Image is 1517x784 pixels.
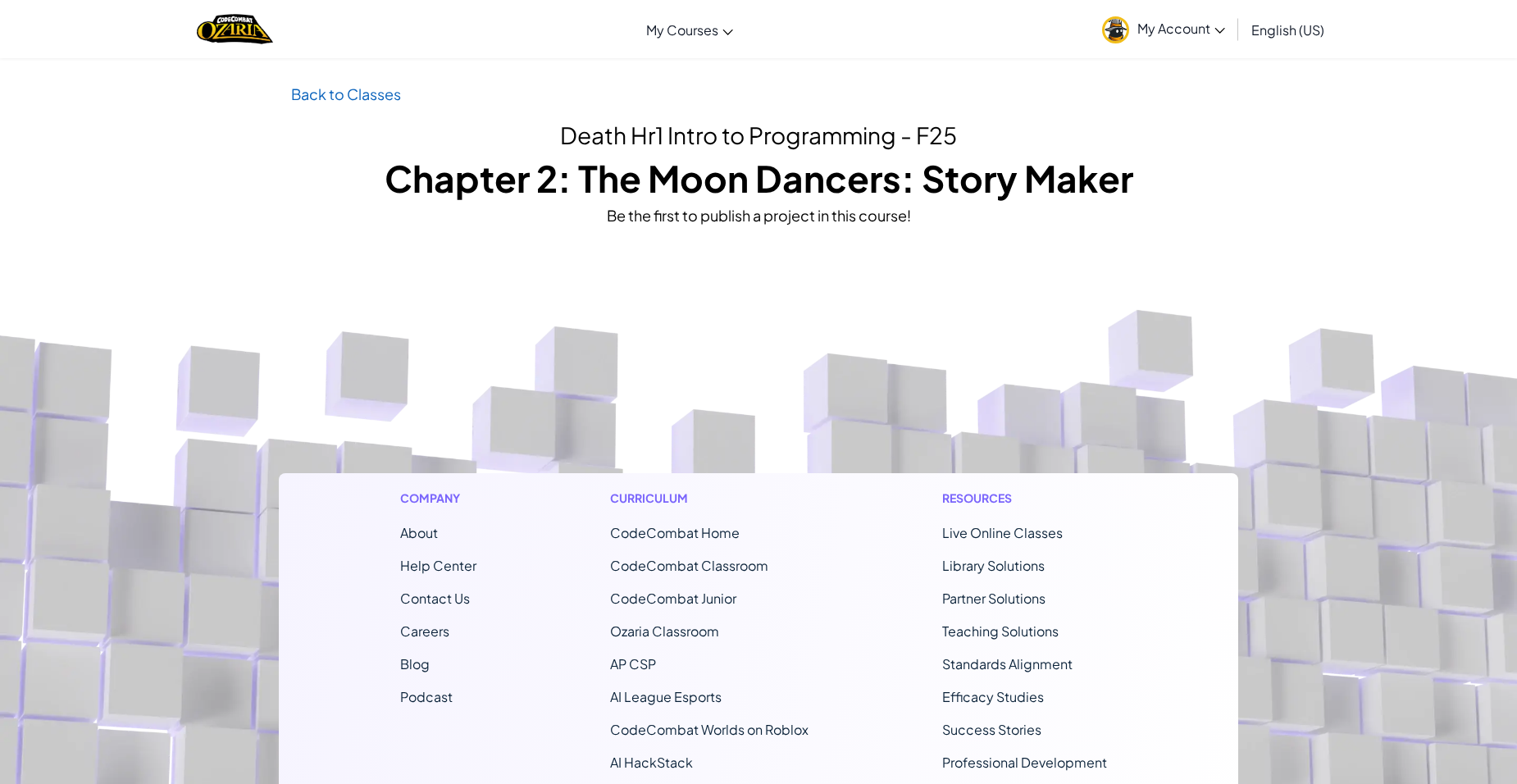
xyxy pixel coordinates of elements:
[942,754,1107,771] a: Professional Development
[942,557,1045,574] a: Library Solutions
[400,557,476,574] a: Help Center
[610,490,809,507] h1: Curriculum
[610,557,768,574] a: CodeCombat Classroom
[610,754,693,771] a: AI HackStack
[610,721,809,738] a: CodeCombat Worlds on Roblox
[400,590,470,607] span: Contact Us
[291,84,401,103] a: Back to Classes
[942,490,1117,507] h1: Resources
[400,524,438,541] a: About
[1102,16,1129,43] img: avatar
[1251,21,1324,39] span: English (US)
[942,655,1073,672] a: Standards Alignment
[610,590,736,607] a: CodeCombat Junior
[610,688,722,705] a: AI League Esports
[638,7,741,52] a: My Courses
[1094,3,1233,55] a: My Account
[291,118,1226,153] h2: Death Hr1 Intro to Programming - F25
[610,524,740,541] span: CodeCombat Home
[400,490,476,507] h1: Company
[197,12,273,46] img: Home
[197,12,273,46] a: Ozaria by CodeCombat logo
[291,203,1226,227] div: Be the first to publish a project in this course!
[1137,20,1225,37] span: My Account
[646,21,718,39] span: My Courses
[610,622,719,640] a: Ozaria Classroom
[400,655,430,672] a: Blog
[291,153,1226,203] h1: Chapter 2: The Moon Dancers: Story Maker
[610,655,656,672] a: AP CSP
[1243,7,1332,52] a: English (US)
[942,721,1041,738] a: Success Stories
[942,688,1044,705] a: Efficacy Studies
[942,622,1059,640] a: Teaching Solutions
[942,590,1045,607] a: Partner Solutions
[400,688,453,705] a: Podcast
[400,622,449,640] a: Careers
[942,524,1063,541] a: Live Online Classes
